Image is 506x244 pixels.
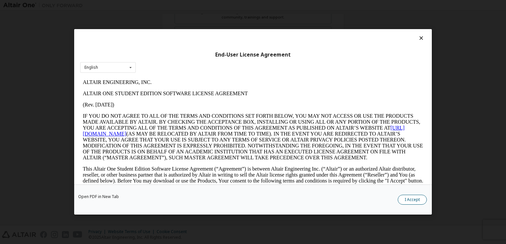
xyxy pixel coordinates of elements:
[84,65,98,69] div: English
[3,14,343,20] p: ALTAIR ONE STUDENT EDITION SOFTWARE LICENSE AGREEMENT
[78,195,119,199] a: Open PDF in New Tab
[3,48,325,60] a: [URL][DOMAIN_NAME]
[3,89,343,113] p: This Altair One Student Edition Software License Agreement (“Agreement”) is between Altair Engine...
[3,36,343,84] p: IF YOU DO NOT AGREE TO ALL OF THE TERMS AND CONDITIONS SET FORTH BELOW, YOU MAY NOT ACCESS OR USE...
[3,3,343,9] p: ALTAIR ENGINEERING, INC.
[398,195,427,205] button: I Accept
[3,25,343,31] p: (Rev. [DATE])
[80,52,426,58] div: End-User License Agreement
